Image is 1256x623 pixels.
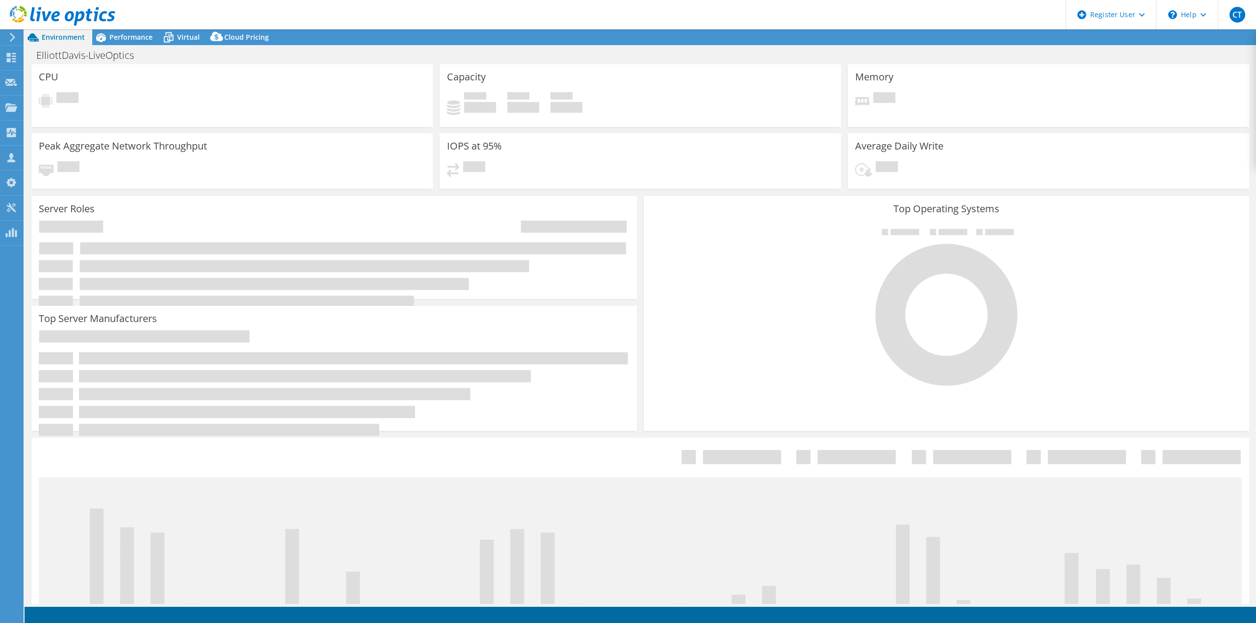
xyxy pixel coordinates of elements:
[39,141,207,151] h3: Peak Aggregate Network Throughput
[39,72,58,82] h3: CPU
[507,92,529,102] span: Free
[224,32,269,42] span: Cloud Pricing
[32,50,149,61] h1: ElliottDavis-LiveOptics
[56,92,78,105] span: Pending
[876,161,898,174] span: Pending
[855,141,943,151] h3: Average Daily Write
[550,102,582,113] h4: 0 GiB
[1168,10,1177,19] svg: \n
[463,161,485,174] span: Pending
[464,92,486,102] span: Used
[109,32,153,42] span: Performance
[855,72,893,82] h3: Memory
[651,203,1242,214] h3: Top Operating Systems
[507,102,539,113] h4: 0 GiB
[39,203,95,214] h3: Server Roles
[177,32,200,42] span: Virtual
[464,102,496,113] h4: 0 GiB
[873,92,895,105] span: Pending
[550,92,573,102] span: Total
[447,72,486,82] h3: Capacity
[447,141,502,151] h3: IOPS at 95%
[57,161,79,174] span: Pending
[1230,7,1245,23] span: CT
[39,313,157,324] h3: Top Server Manufacturers
[42,32,85,42] span: Environment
